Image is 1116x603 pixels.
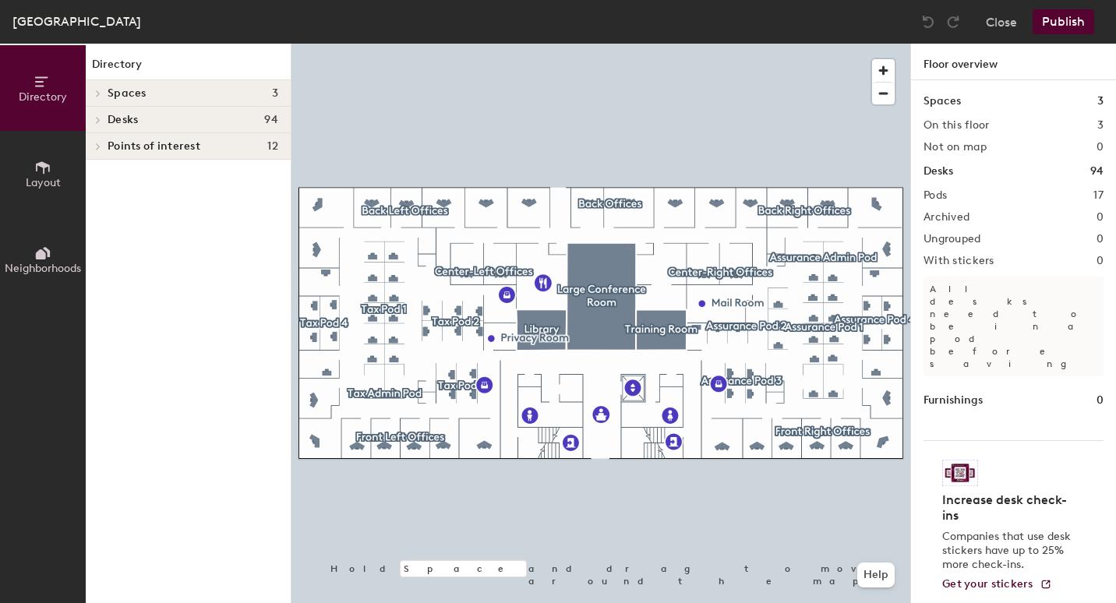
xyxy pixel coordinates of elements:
[942,460,978,486] img: Sticker logo
[920,14,936,30] img: Undo
[924,141,987,153] h2: Not on map
[924,119,990,132] h2: On this floor
[942,492,1075,524] h4: Increase desk check-ins
[924,93,961,110] h1: Spaces
[942,577,1033,591] span: Get your stickers
[924,233,981,245] h2: Ungrouped
[19,90,67,104] span: Directory
[924,277,1104,376] p: All desks need to be in a pod before saving
[1097,211,1104,224] h2: 0
[1090,163,1104,180] h1: 94
[26,176,61,189] span: Layout
[986,9,1017,34] button: Close
[945,14,961,30] img: Redo
[1093,189,1104,202] h2: 17
[924,211,969,224] h2: Archived
[108,114,138,126] span: Desks
[924,255,994,267] h2: With stickers
[1097,93,1104,110] h1: 3
[272,87,278,100] span: 3
[1097,119,1104,132] h2: 3
[911,44,1116,80] h1: Floor overview
[267,140,278,153] span: 12
[924,189,947,202] h2: Pods
[924,163,953,180] h1: Desks
[108,140,200,153] span: Points of interest
[12,12,141,31] div: [GEOGRAPHIC_DATA]
[86,56,291,80] h1: Directory
[942,530,1075,572] p: Companies that use desk stickers have up to 25% more check-ins.
[924,392,983,409] h1: Furnishings
[942,578,1052,591] a: Get your stickers
[264,114,278,126] span: 94
[1033,9,1094,34] button: Publish
[1097,141,1104,153] h2: 0
[857,562,895,587] button: Help
[108,87,147,100] span: Spaces
[1097,392,1104,409] h1: 0
[1097,255,1104,267] h2: 0
[5,262,81,275] span: Neighborhoods
[1097,233,1104,245] h2: 0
